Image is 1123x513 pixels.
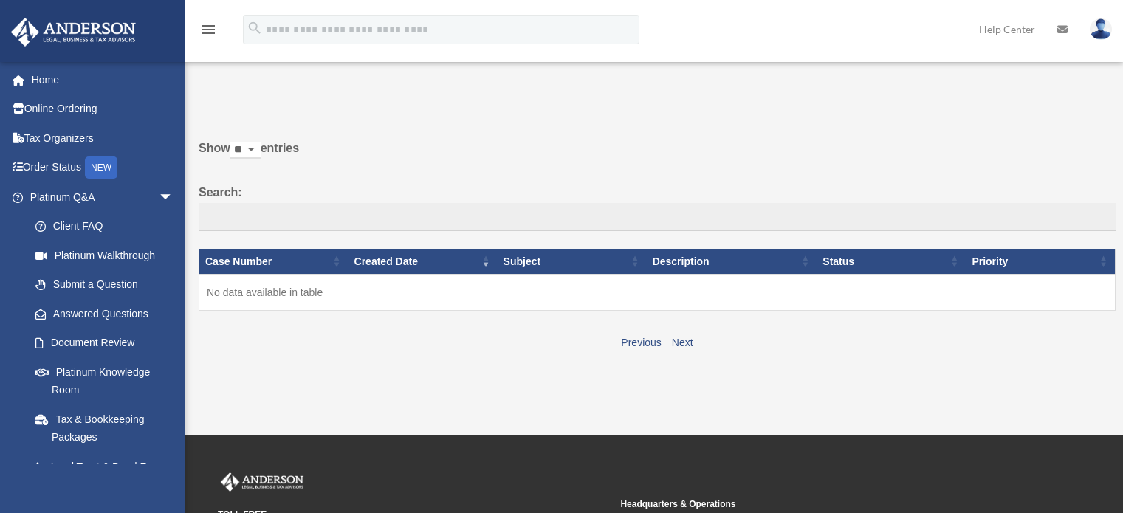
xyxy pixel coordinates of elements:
[199,274,1116,311] td: No data available in table
[10,65,196,94] a: Home
[21,299,181,328] a: Answered Questions
[199,26,217,38] a: menu
[348,249,498,274] th: Created Date: activate to sort column ascending
[21,357,188,404] a: Platinum Knowledge Room
[199,203,1116,231] input: Search:
[1090,18,1112,40] img: User Pic
[21,452,188,481] a: Land Trust & Deed Forum
[7,18,140,47] img: Anderson Advisors Platinum Portal
[199,21,217,38] i: menu
[10,123,196,153] a: Tax Organizers
[817,249,966,274] th: Status: activate to sort column ascending
[247,20,263,36] i: search
[21,404,188,452] a: Tax & Bookkeeping Packages
[647,249,817,274] th: Description: activate to sort column ascending
[621,337,661,348] a: Previous
[672,337,693,348] a: Next
[199,182,1116,231] label: Search:
[966,249,1115,274] th: Priority: activate to sort column ascending
[85,156,117,179] div: NEW
[199,249,348,274] th: Case Number: activate to sort column ascending
[21,212,188,241] a: Client FAQ
[218,472,306,492] img: Anderson Advisors Platinum Portal
[620,497,1012,512] small: Headquarters & Operations
[159,182,188,213] span: arrow_drop_down
[498,249,647,274] th: Subject: activate to sort column ascending
[10,182,188,212] a: Platinum Q&Aarrow_drop_down
[21,328,188,358] a: Document Review
[21,270,188,300] a: Submit a Question
[10,94,196,124] a: Online Ordering
[21,241,188,270] a: Platinum Walkthrough
[230,142,261,159] select: Showentries
[10,153,196,183] a: Order StatusNEW
[199,138,1116,173] label: Show entries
